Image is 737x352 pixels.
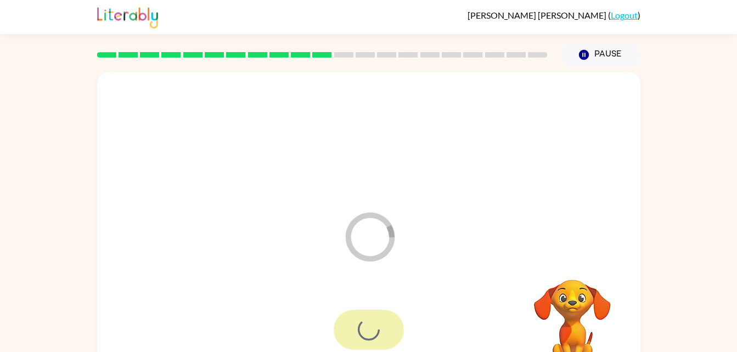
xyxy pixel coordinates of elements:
a: Logout [611,10,638,20]
button: Pause [561,42,640,67]
img: Literably [97,4,158,29]
div: ( ) [468,10,640,20]
span: [PERSON_NAME] [PERSON_NAME] [468,10,608,20]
